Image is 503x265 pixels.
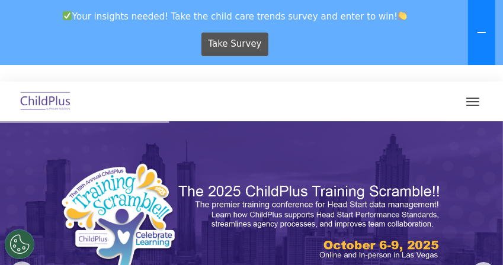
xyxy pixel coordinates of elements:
[201,33,268,56] a: Take Survey
[208,34,261,54] span: Take Survey
[398,11,407,20] img: 👏
[5,5,466,28] span: Your insights needed! Take the child care trends survey and enter to win!
[18,88,73,116] img: ChildPlus by Procare Solutions
[63,11,72,20] img: ✅
[5,230,34,259] button: Cookies Settings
